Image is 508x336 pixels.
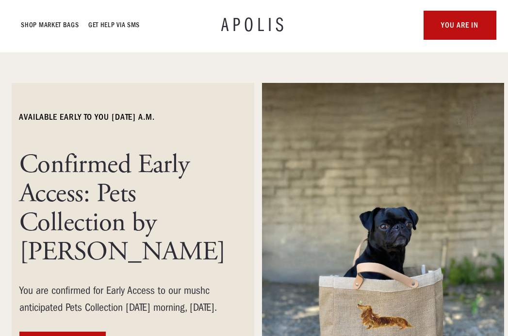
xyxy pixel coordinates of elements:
h6: available early to you [DATE] a.m. [19,112,155,123]
a: YOU ARE IN [424,11,496,40]
div: You are confirmed for Early Access to our mushc anticipated Pets Collection [DATE] morning, [DATE]. [19,282,246,316]
a: APOLIS [221,16,287,35]
h1: Confirmed Early Access: Pets Collection by [PERSON_NAME] [19,150,246,267]
a: Shop Market bags [21,19,79,31]
a: GET HELP VIA SMS [89,19,140,31]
